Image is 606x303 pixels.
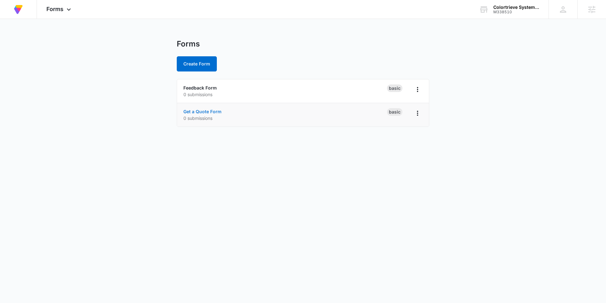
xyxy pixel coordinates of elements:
[183,91,387,98] p: 0 submissions
[183,115,387,121] p: 0 submissions
[177,56,217,71] button: Create Form
[493,10,539,14] div: account id
[387,84,402,92] div: Basic
[413,108,423,118] button: Overflow Menu
[413,84,423,95] button: Overflow Menu
[387,108,402,116] div: Basic
[183,109,222,114] a: Get a Quote Form
[46,6,63,12] span: Forms
[177,39,200,49] h1: Forms
[493,5,539,10] div: account name
[183,85,217,90] a: Feedback Form
[13,4,24,15] img: Volusion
